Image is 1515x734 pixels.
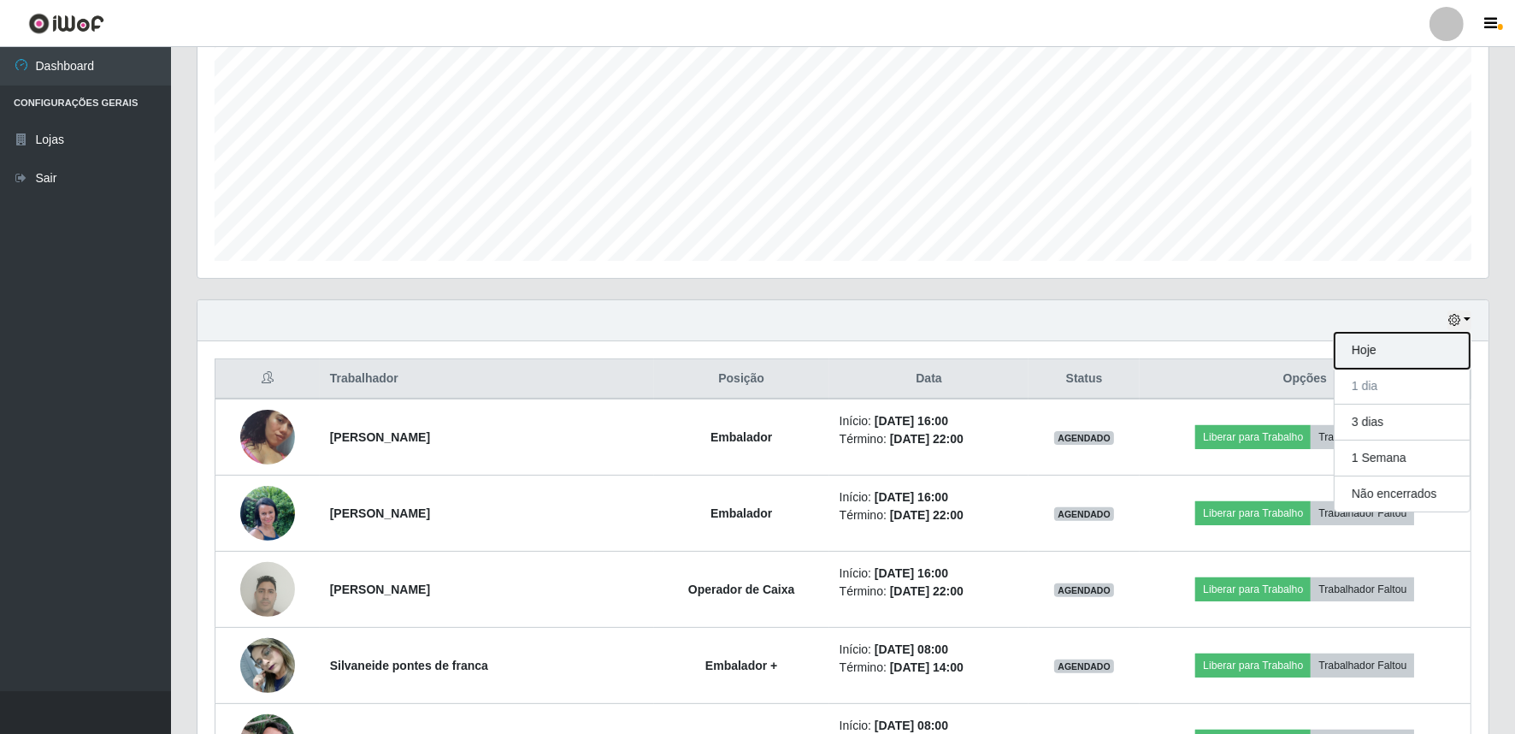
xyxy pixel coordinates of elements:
[240,553,295,625] img: 1751195397992.jpeg
[875,414,948,428] time: [DATE] 16:00
[1335,477,1470,512] button: Não encerrados
[240,629,295,701] img: 1745451442211.jpeg
[240,477,295,549] img: 1754681700507.jpeg
[840,583,1019,601] li: Término:
[1140,359,1471,400] th: Opções
[710,430,772,444] strong: Embalador
[890,508,964,522] time: [DATE] 22:00
[1054,431,1114,445] span: AGENDADO
[710,506,772,520] strong: Embalador
[1335,441,1470,477] button: 1 Semana
[1195,425,1311,449] button: Liberar para Trabalho
[1195,501,1311,525] button: Liberar para Trabalho
[840,565,1019,583] li: Início:
[330,583,430,596] strong: [PERSON_NAME]
[1335,369,1470,405] button: 1 dia
[654,359,829,400] th: Posição
[320,359,654,400] th: Trabalhador
[1335,333,1470,369] button: Hoje
[890,432,964,446] time: [DATE] 22:00
[1311,577,1414,601] button: Trabalhador Faltou
[840,488,1019,506] li: Início:
[705,659,777,672] strong: Embalador +
[28,13,104,34] img: CoreUI Logo
[840,412,1019,430] li: Início:
[875,642,948,656] time: [DATE] 08:00
[1029,359,1139,400] th: Status
[829,359,1029,400] th: Data
[1311,654,1414,678] button: Trabalhador Faltou
[840,430,1019,448] li: Término:
[330,430,430,444] strong: [PERSON_NAME]
[1311,425,1414,449] button: Trabalhador Faltou
[1054,507,1114,521] span: AGENDADO
[840,641,1019,659] li: Início:
[1054,583,1114,597] span: AGENDADO
[688,583,795,596] strong: Operador de Caixa
[840,659,1019,677] li: Término:
[1311,501,1414,525] button: Trabalhador Faltou
[1054,660,1114,673] span: AGENDADO
[890,660,964,674] time: [DATE] 14:00
[1195,577,1311,601] button: Liberar para Trabalho
[840,506,1019,524] li: Término:
[1335,405,1470,441] button: 3 dias
[875,566,948,580] time: [DATE] 16:00
[330,506,430,520] strong: [PERSON_NAME]
[240,388,295,486] img: 1756499423375.jpeg
[875,719,948,732] time: [DATE] 08:00
[1195,654,1311,678] button: Liberar para Trabalho
[875,490,948,504] time: [DATE] 16:00
[330,659,488,672] strong: Silvaneide pontes de franca
[890,584,964,598] time: [DATE] 22:00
